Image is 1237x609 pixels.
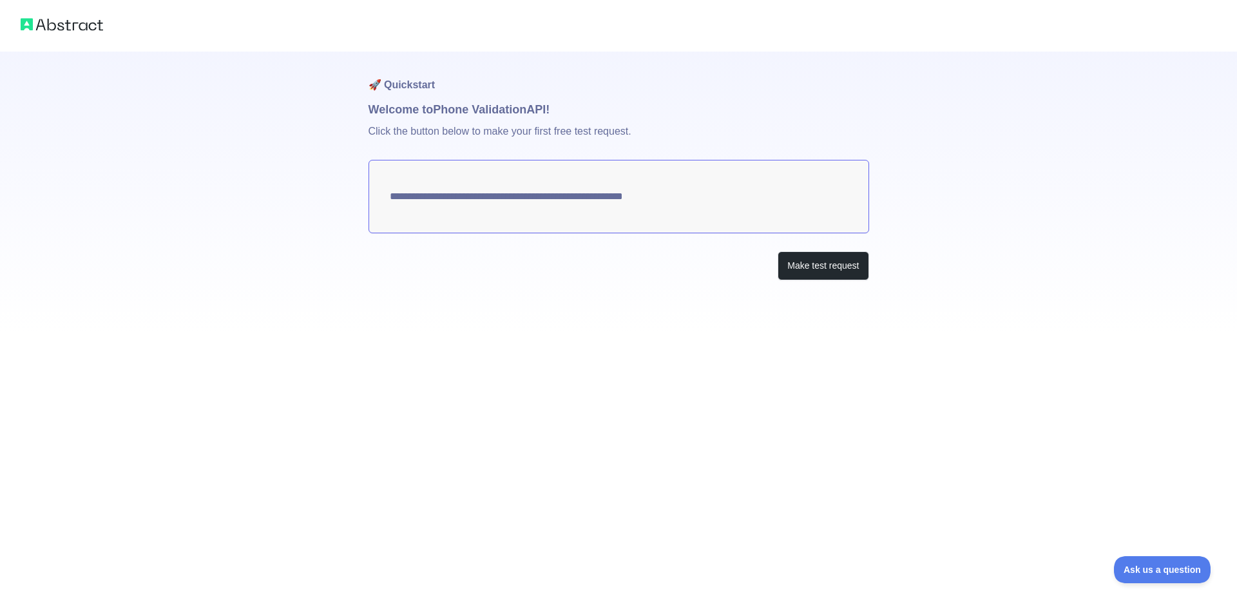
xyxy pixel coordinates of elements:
button: Make test request [778,251,868,280]
iframe: Toggle Customer Support [1114,556,1211,583]
img: Abstract logo [21,15,103,34]
h1: Welcome to Phone Validation API! [369,101,869,119]
p: Click the button below to make your first free test request. [369,119,869,160]
h1: 🚀 Quickstart [369,52,869,101]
